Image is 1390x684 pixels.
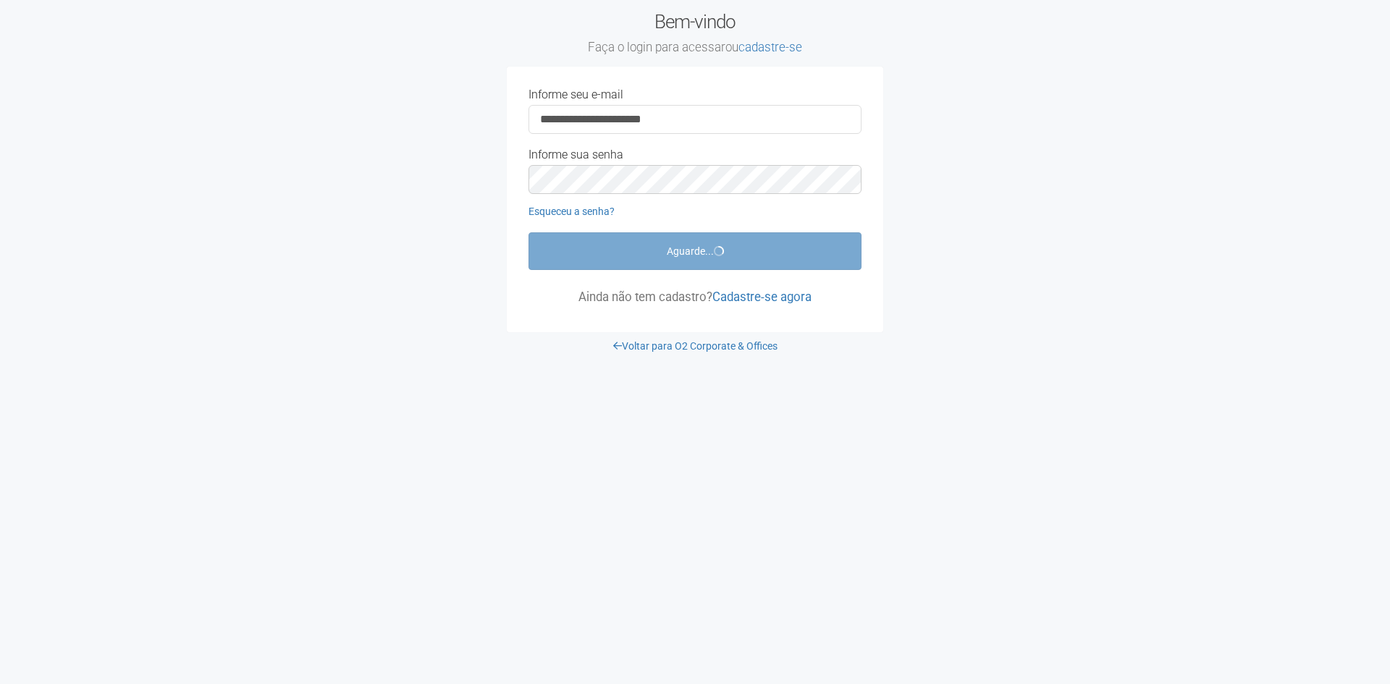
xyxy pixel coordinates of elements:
[528,206,615,217] a: Esqueceu a senha?
[725,40,802,54] span: ou
[528,88,623,101] label: Informe seu e-mail
[712,290,812,304] a: Cadastre-se agora
[528,148,623,161] label: Informe sua senha
[507,40,883,56] small: Faça o login para acessar
[738,40,802,54] a: cadastre-se
[613,340,778,352] a: Voltar para O2 Corporate & Offices
[528,290,862,303] p: Ainda não tem cadastro?
[507,11,883,56] h2: Bem-vindo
